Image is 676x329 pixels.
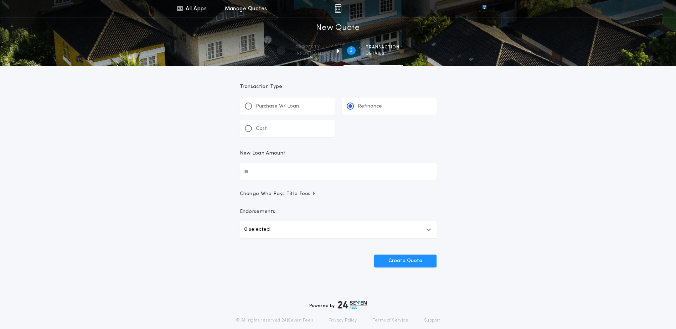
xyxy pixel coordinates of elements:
[240,208,437,215] p: Endorsements
[329,318,357,323] a: Privacy Policy
[366,45,399,50] span: Transaction
[256,125,268,132] p: Cash
[316,22,360,34] h1: New Quote
[240,221,437,238] button: 0 selected
[469,5,499,12] img: vs-icon
[374,255,437,267] button: Create Quote
[244,225,270,234] p: 0 selected
[240,150,286,157] p: New Loan Amount
[373,318,408,323] a: Terms of Service
[366,51,399,57] span: details
[295,51,329,57] span: information
[335,4,341,13] img: img
[350,48,352,53] h2: 2
[295,45,329,50] span: Property
[240,190,437,198] button: Change Who Pays Title Fees
[424,318,440,323] a: Support
[240,190,316,198] span: Change Who Pays Title Fees
[309,301,367,309] div: Powered by
[240,83,437,90] p: Transaction Type
[338,301,367,309] img: logo
[256,103,299,110] p: Purchase W/ Loan
[240,163,437,180] input: New Loan Amount
[236,318,313,323] p: © All rights reserved. 24|Seven Fees
[358,103,382,110] p: Refinance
